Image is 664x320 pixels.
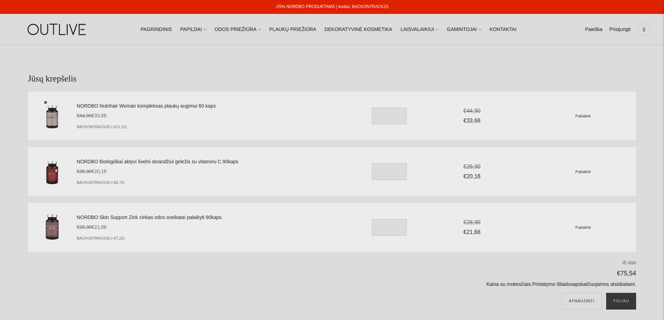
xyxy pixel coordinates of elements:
[400,22,438,37] a: LAISVALAIKIUI
[180,22,206,37] a: PAPILDAI
[35,154,70,189] img: NORDBO Biologiškai aktyvi švelni skrandžiui geležis su vitaminu C 90kaps
[490,22,517,37] a: KONTAKTAI
[606,293,636,310] button: Toliau
[269,22,316,37] a: PLAUKŲ PRIEŽIŪRA
[639,25,649,34] span: 3
[77,180,346,185] li: BACKONTRACK25 (-€6,72)
[638,22,650,37] a: 3
[275,4,388,9] a: -25% NORDBO PRODUKTAMS | kodas: BACKONTRACK25
[426,106,518,125] div: €33,68
[426,218,518,237] div: €21,68
[532,281,573,287] a: Pristatymo išlaidos
[28,73,636,85] h1: Jūsų krepšelis
[35,99,70,133] img: NORDBO Nutrihair Woman kompleksas plaukų augimui 60 kaps
[372,219,407,236] input: Translation missing: en.cart.general.item_quantity
[77,223,346,241] div: €21,68
[77,102,346,110] a: NORDBO Nutrihair Woman kompleksas plaukų augimui 60 kaps
[447,22,481,37] a: GAMINTOJAI
[77,124,346,130] li: BACKONTRACK25 (-€11,22)
[241,280,636,289] p: Kaina su mokesčiais. apskaičiuojamos atsiskaitant.
[464,219,481,225] s: €28,90
[77,169,92,174] s: €26,90
[77,224,92,230] s: €28,90
[215,22,261,37] a: ODOS PRIEŽIŪRA
[575,169,591,174] a: Pašalinti
[241,268,636,279] p: €75,54
[77,113,92,118] s: €44,90
[325,22,392,37] a: DEKORATYVINĖ KOSMETIKA
[77,167,346,185] div: €20,18
[77,112,346,130] div: €33,68
[140,22,172,37] a: PAGRINDINIS
[14,17,101,41] img: OUTLIVE
[575,113,591,118] a: Pašalinti
[562,293,602,310] button: Atnaujinti
[426,162,518,181] div: €20,18
[77,236,346,241] li: BACKONTRACK25 (-€7,22)
[609,22,631,37] a: Prisijungti
[575,225,591,229] small: Pašalinti
[372,163,407,180] input: Translation missing: en.cart.general.item_quantity
[575,114,591,118] small: Pašalinti
[464,164,481,170] s: €26,90
[241,259,636,267] p: Iš viso
[585,22,602,37] a: Paieška
[575,224,591,230] a: Pašalinti
[464,108,481,114] s: €44,90
[77,158,346,166] a: NORDBO Biologiškai aktyvi švelni skrandžiui geležis su vitaminu C 90kaps
[35,210,70,245] img: NORDBO Skin Support Zink cinkas odos sveikatai palaikyti 90kaps.
[77,213,346,222] a: NORDBO Skin Support Zink cinkas odos sveikatai palaikyti 90kaps.
[372,108,407,124] input: Translation missing: en.cart.general.item_quantity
